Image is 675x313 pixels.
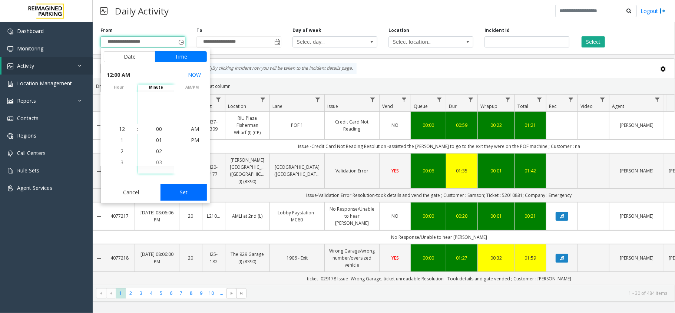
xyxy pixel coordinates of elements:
span: 02 [156,148,162,155]
span: Select location... [389,37,456,47]
a: AMLI at 2nd (L) [230,212,265,220]
img: logout [660,7,666,15]
a: [DATE] 08:06:00 PM [139,251,175,265]
a: 00:01 [482,167,510,174]
a: 4077218 [109,254,130,261]
label: From [100,27,113,34]
div: 01:59 [519,254,542,261]
span: NO [392,213,399,219]
a: [PERSON_NAME] [614,212,659,220]
a: 00:21 [519,212,542,220]
span: AM [191,125,199,132]
kendo-pager-info: 1 - 30 of 484 items [251,290,667,296]
div: 01:27 [451,254,473,261]
span: Select day... [293,37,360,47]
a: L21063800 [207,212,221,220]
span: Call Centers [17,149,46,156]
img: 'icon' [7,151,13,156]
a: Video Filter Menu [598,95,608,105]
a: No Response/Unable to hear [PERSON_NAME] [329,205,375,227]
span: Video [580,103,593,109]
span: Reports [17,97,36,104]
div: 00:00 [416,122,441,129]
div: Data table [93,95,675,285]
span: 12:00 AM [107,70,130,80]
span: minute [138,85,174,90]
span: Page 6 [166,288,176,298]
a: 00:32 [482,254,510,261]
button: Set [161,184,207,201]
a: Lobby Paystation - MC60 [274,209,320,223]
a: I25-182 [207,251,221,265]
span: Page 1 [116,288,126,298]
span: Issue [327,103,338,109]
span: Page 7 [176,288,186,298]
span: Agent Services [17,184,52,191]
button: Select now [185,68,204,82]
a: Agent Filter Menu [652,95,662,105]
button: Cancel [104,184,158,201]
span: 1 [120,136,123,144]
span: Contacts [17,115,39,122]
a: 01:35 [451,167,473,174]
span: Page 5 [156,288,166,298]
span: Page 2 [126,288,136,298]
span: 3 [120,159,123,166]
a: Activity [1,57,93,75]
span: Location Management [17,80,72,87]
a: Dur Filter Menu [466,95,476,105]
span: 2 [120,148,123,155]
a: I20-177 [207,164,221,178]
a: 4077217 [109,212,130,220]
span: Regions [17,132,36,139]
button: Date tab [104,51,155,62]
a: Lane Filter Menu [313,95,323,105]
img: 'icon' [7,29,13,34]
label: Location [388,27,409,34]
span: NO [392,122,399,128]
a: Total Filter Menu [535,95,545,105]
button: Time tab [155,51,207,62]
span: Page 3 [136,288,146,298]
span: Agent [612,103,624,109]
a: 00:01 [482,212,510,220]
span: Go to the last page [236,288,246,299]
img: 'icon' [7,81,13,87]
a: Wrong Garage/wrong number/oversized vehicle [329,247,375,269]
img: 'icon' [7,98,13,104]
a: 00:22 [482,122,510,129]
a: Credit Card Not Reading [329,118,375,132]
a: 00:00 [416,212,441,220]
a: I37-309 [207,118,221,132]
span: hour [101,85,137,90]
div: Drag a column header and drop it here to group by that column [93,80,675,93]
span: Dur [449,103,457,109]
a: Collapse Details [93,123,105,129]
span: YES [391,168,399,174]
a: Location Filter Menu [258,95,268,105]
div: 00:06 [416,167,441,174]
span: 01 [156,136,162,144]
button: Select [582,36,605,47]
a: Lot Filter Menu [214,95,224,105]
span: Go to the next page [229,290,235,296]
span: Wrapup [480,103,497,109]
a: POF 1 [274,122,320,129]
span: Go to the next page [226,288,236,299]
a: Collapse Details [93,168,105,174]
a: NO [384,212,406,220]
span: Lane [272,103,282,109]
a: [PERSON_NAME] [614,167,659,174]
a: 00:59 [451,122,473,129]
div: 00:00 [416,254,441,261]
div: 00:20 [451,212,473,220]
span: 00 [156,125,162,132]
a: Wrapup Filter Menu [503,95,513,105]
label: Incident Id [484,27,510,34]
a: 20 [184,254,198,261]
span: Page 9 [196,288,206,298]
span: Page 4 [146,288,156,298]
